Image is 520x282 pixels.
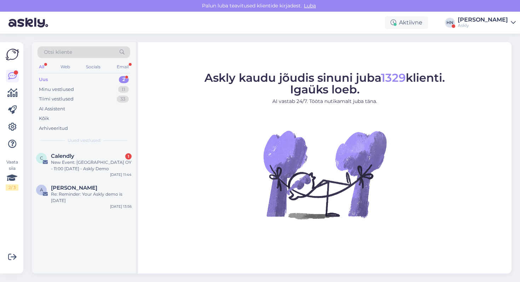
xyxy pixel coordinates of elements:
[458,17,516,28] a: [PERSON_NAME]Askly
[302,2,318,9] span: Luba
[115,62,130,71] div: Email
[51,185,97,191] span: Aistė Maldaikienė
[458,17,508,23] div: [PERSON_NAME]
[117,96,129,103] div: 33
[445,18,455,28] div: HN
[39,125,68,132] div: Arhiveeritud
[44,48,72,56] span: Otsi kliente
[39,96,74,103] div: Tiimi vestlused
[59,62,71,71] div: Web
[39,76,48,83] div: Uus
[125,153,132,160] div: 1
[51,153,74,159] span: Calendly
[6,184,18,191] div: 2 / 3
[39,115,49,122] div: Kõik
[204,98,445,105] p: AI vastab 24/7. Tööta nutikamalt juba täna.
[458,23,508,28] div: Askly
[261,111,388,238] img: No Chat active
[85,62,102,71] div: Socials
[40,155,43,161] span: C
[51,191,132,204] div: Re: Reminder: Your Askly demo is [DATE]
[51,159,132,172] div: New Event: [GEOGRAPHIC_DATA] OY - 11:00 [DATE] - Askly Demo
[118,86,129,93] div: 11
[6,48,19,61] img: Askly Logo
[381,71,406,85] span: 1329
[37,62,46,71] div: All
[385,16,428,29] div: Aktiivne
[39,86,74,93] div: Minu vestlused
[40,187,43,192] span: A
[119,76,129,83] div: 2
[110,204,132,209] div: [DATE] 13:56
[6,159,18,191] div: Vaata siia
[68,137,100,144] span: Uued vestlused
[204,71,445,96] span: Askly kaudu jõudis sinuni juba klienti. Igaüks loeb.
[110,172,132,177] div: [DATE] 11:44
[39,105,65,113] div: AI Assistent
